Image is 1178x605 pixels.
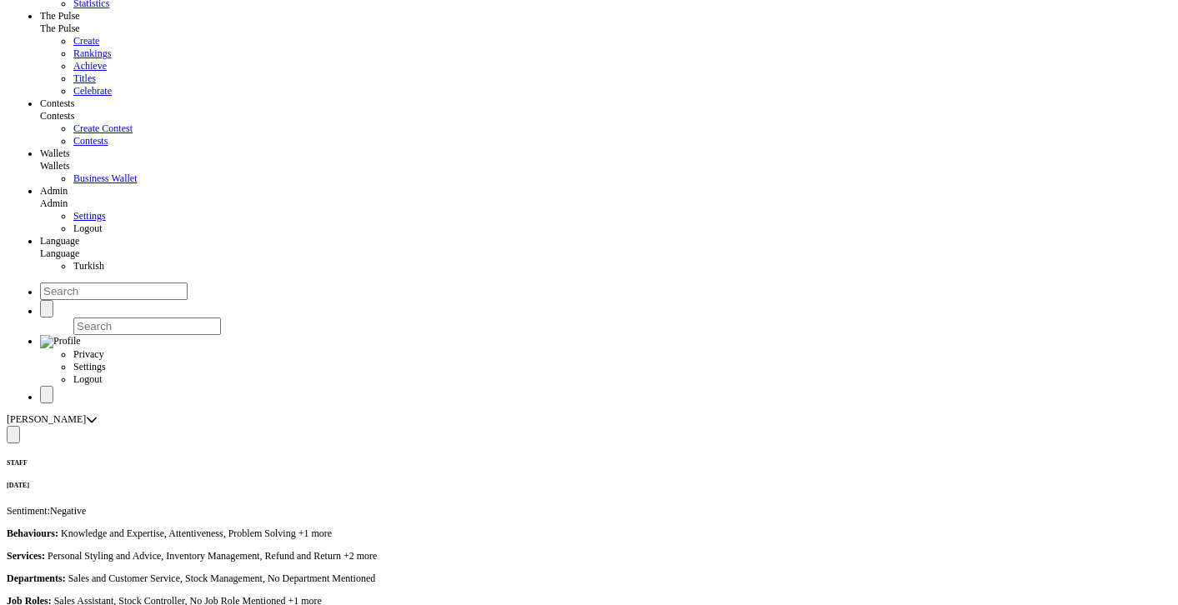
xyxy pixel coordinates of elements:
a: Language [40,235,79,247]
a: Admin [40,185,68,197]
span: Language [40,247,79,259]
span: Logout [73,222,103,234]
strong: Behaviours : [7,527,58,539]
span: Settings [73,361,106,372]
a: Business Wallet [73,172,137,184]
img: Profile [40,335,81,348]
p: Knowledge and Expertise, Attentiveness, Problem Solving +1 more [7,527,1171,540]
span: Turkish [73,260,104,272]
a: Titles [73,72,96,84]
span: [PERSON_NAME] [7,413,86,426]
a: Contests [40,97,74,109]
a: Rankings [73,47,111,59]
a: Create Contest [73,122,133,134]
p: Personal Styling and Advice, Inventory Management, Refund and Return +2 more [7,550,1171,562]
span: Wallets [40,160,70,172]
span: Sentiment : Negative [7,505,86,517]
a: The Pulse [40,10,80,22]
strong: Departments : [7,572,66,584]
span: Logout [73,373,103,385]
input: Search [40,282,188,300]
span: Admin [40,197,68,209]
a: Wallets [40,147,70,159]
a: Achieve [73,60,107,72]
p: Sales and Customer Service, Stock Management, No Department Mentioned [7,572,1171,585]
a: Celebrate [73,85,112,97]
div: Select a location [86,413,98,426]
a: Settings [73,210,106,222]
strong: Services : [7,550,45,562]
a: Contests [73,135,108,147]
span: The Pulse [40,22,80,34]
a: Create [73,35,99,47]
input: Search [73,317,221,335]
span: Contests [40,110,74,122]
h6: STAFF [7,459,1171,467]
h6: [DATE] [7,482,1171,489]
span: Privacy [73,348,104,360]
